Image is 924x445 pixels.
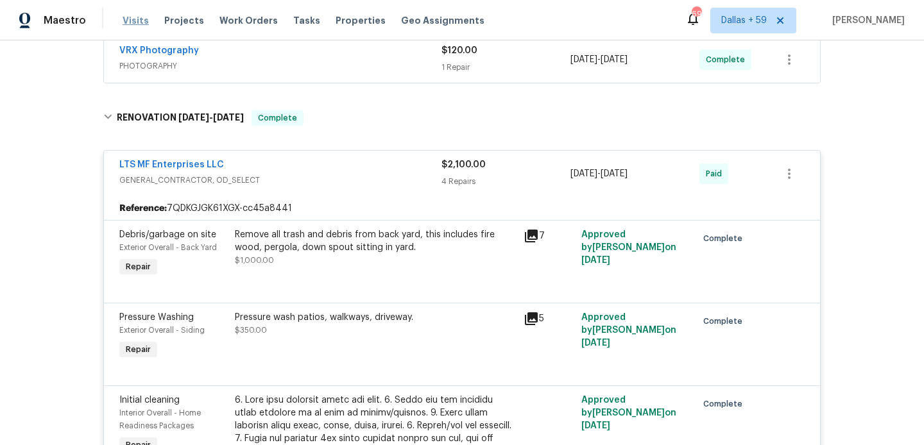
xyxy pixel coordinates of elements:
[121,260,156,273] span: Repair
[441,160,486,169] span: $2,100.00
[692,8,701,21] div: 694
[570,53,628,66] span: -
[119,409,201,430] span: Interior Overall - Home Readiness Packages
[119,46,199,55] a: VRX Photography
[706,53,750,66] span: Complete
[601,55,628,64] span: [DATE]
[119,202,167,215] b: Reference:
[570,55,597,64] span: [DATE]
[235,311,516,324] div: Pressure wash patios, walkways, driveway.
[581,421,610,430] span: [DATE]
[119,230,216,239] span: Debris/garbage on site
[99,97,825,139] div: RENOVATION [DATE]-[DATE]Complete
[119,160,224,169] a: LTS MF Enterprises LLC
[293,16,320,25] span: Tasks
[441,175,570,188] div: 4 Repairs
[581,313,676,348] span: Approved by [PERSON_NAME] on
[401,14,484,27] span: Geo Assignments
[524,311,574,326] div: 5
[253,112,302,124] span: Complete
[524,228,574,244] div: 7
[581,230,676,265] span: Approved by [PERSON_NAME] on
[601,169,628,178] span: [DATE]
[104,197,820,220] div: 7QDKGJGK61XGX-cc45a8441
[44,14,86,27] span: Maestro
[235,228,516,254] div: Remove all trash and debris from back yard, this includes fire wood, pergola, down spout sitting ...
[235,326,267,334] span: $350.00
[178,113,209,122] span: [DATE]
[827,14,905,27] span: [PERSON_NAME]
[703,398,748,410] span: Complete
[581,396,676,430] span: Approved by [PERSON_NAME] on
[213,113,244,122] span: [DATE]
[703,315,748,328] span: Complete
[164,14,204,27] span: Projects
[119,60,441,72] span: PHOTOGRAPHY
[703,232,748,245] span: Complete
[219,14,278,27] span: Work Orders
[123,14,149,27] span: Visits
[336,14,386,27] span: Properties
[119,313,194,322] span: Pressure Washing
[121,343,156,356] span: Repair
[441,61,570,74] div: 1 Repair
[570,167,628,180] span: -
[570,169,597,178] span: [DATE]
[581,339,610,348] span: [DATE]
[117,110,244,126] h6: RENOVATION
[119,396,180,405] span: Initial cleaning
[178,113,244,122] span: -
[581,256,610,265] span: [DATE]
[721,14,767,27] span: Dallas + 59
[441,46,477,55] span: $120.00
[235,256,274,264] span: $1,000.00
[119,174,441,187] span: GENERAL_CONTRACTOR, OD_SELECT
[706,167,727,180] span: Paid
[119,326,205,334] span: Exterior Overall - Siding
[119,244,217,251] span: Exterior Overall - Back Yard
